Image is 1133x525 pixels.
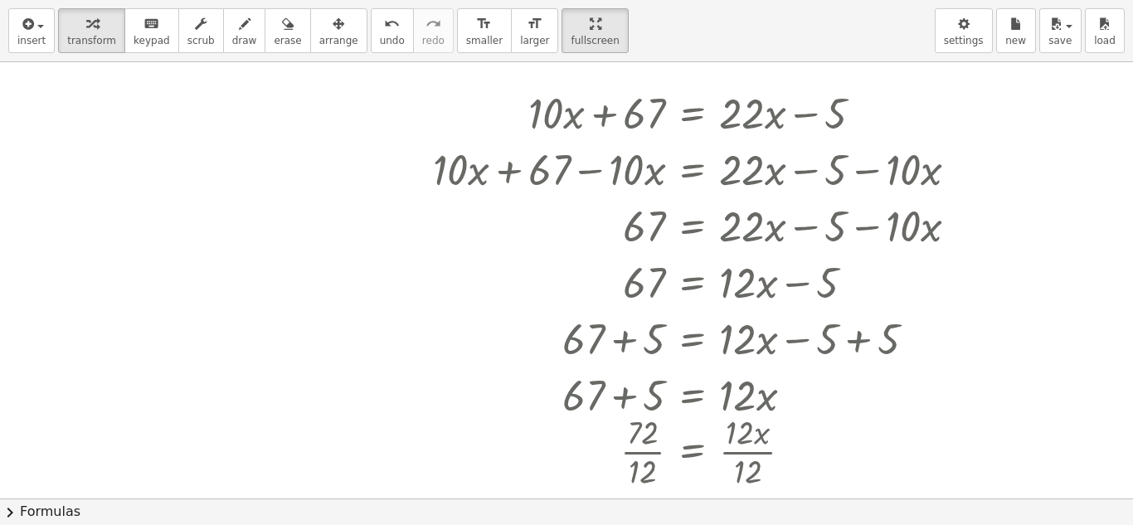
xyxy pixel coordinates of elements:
[178,8,224,53] button: scrub
[384,14,400,34] i: undo
[134,35,170,46] span: keypad
[265,8,310,53] button: erase
[425,14,441,34] i: redo
[8,8,55,53] button: insert
[422,35,445,46] span: redo
[310,8,367,53] button: arrange
[371,8,414,53] button: undoundo
[274,35,301,46] span: erase
[935,8,993,53] button: settings
[223,8,266,53] button: draw
[17,35,46,46] span: insert
[67,35,116,46] span: transform
[527,14,542,34] i: format_size
[187,35,215,46] span: scrub
[944,35,984,46] span: settings
[571,35,619,46] span: fullscreen
[1085,8,1125,53] button: load
[457,8,512,53] button: format_sizesmaller
[58,8,125,53] button: transform
[996,8,1036,53] button: new
[1039,8,1082,53] button: save
[476,14,492,34] i: format_size
[562,8,628,53] button: fullscreen
[413,8,454,53] button: redoredo
[1005,35,1026,46] span: new
[380,35,405,46] span: undo
[1094,35,1116,46] span: load
[511,8,558,53] button: format_sizelarger
[1048,35,1072,46] span: save
[143,14,159,34] i: keyboard
[124,8,179,53] button: keyboardkeypad
[232,35,257,46] span: draw
[319,35,358,46] span: arrange
[466,35,503,46] span: smaller
[520,35,549,46] span: larger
